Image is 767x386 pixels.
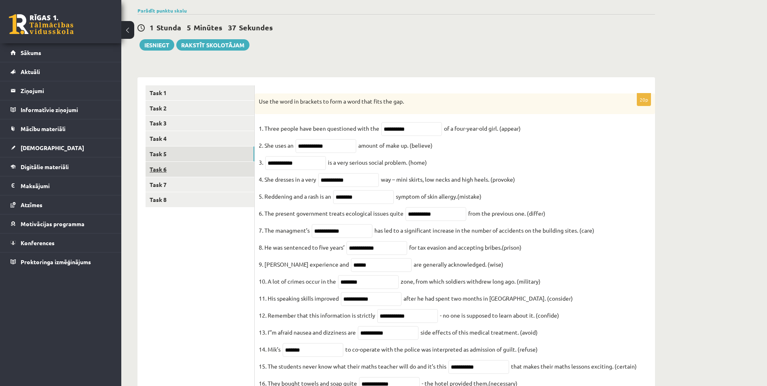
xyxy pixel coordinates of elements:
span: Minūtes [194,23,222,32]
span: Aktuāli [21,68,40,75]
span: Atzīmes [21,201,42,208]
span: Proktoringa izmēģinājums [21,258,91,265]
a: Rīgas 1. Tālmācības vidusskola [9,14,74,34]
span: Sekundes [239,23,273,32]
a: Task 5 [146,146,254,161]
a: Task 7 [146,177,254,192]
a: Rakstīt skolotājam [176,39,249,51]
a: Parādīt punktu skalu [137,7,187,14]
p: 7. The managment’s [259,224,310,236]
legend: Ziņojumi [21,81,111,100]
a: Ziņojumi [11,81,111,100]
a: Atzīmes [11,195,111,214]
p: 1. Three people have been questioned with the [259,122,379,134]
p: 13. I’’m afraid nausea and dizziness are [259,326,356,338]
a: Maksājumi [11,176,111,195]
p: 5. Reddening and a rash is an [259,190,331,202]
span: Stunda [156,23,181,32]
legend: Informatīvie ziņojumi [21,100,111,119]
p: 6. The present government treats ecological issues quite [259,207,404,219]
a: [DEMOGRAPHIC_DATA] [11,138,111,157]
legend: Maksājumi [21,176,111,195]
a: Task 6 [146,162,254,177]
span: Motivācijas programma [21,220,85,227]
a: Konferences [11,233,111,252]
p: 9. [PERSON_NAME] experience and [259,258,349,270]
p: 15. The students never know what their maths teacher will do and it’s this [259,360,446,372]
span: 5 [187,23,191,32]
p: 10. A lot of crimes occur in the [259,275,336,287]
span: Konferences [21,239,55,246]
p: 4. She dresses in a very [259,173,316,185]
a: Aktuāli [11,62,111,81]
a: Task 2 [146,101,254,116]
p: 14. Mik’s [259,343,281,355]
p: Use the word in brackets to form a word that fits the gap. [259,98,611,106]
span: Digitālie materiāli [21,163,69,170]
span: Mācību materiāli [21,125,66,132]
p: 12. Remember that this information is strictly [259,309,375,321]
p: 11. His speaking skills improved [259,292,339,304]
a: Informatīvie ziņojumi [11,100,111,119]
a: Digitālie materiāli [11,157,111,176]
span: Sākums [21,49,41,56]
a: Proktoringa izmēģinājums [11,252,111,271]
p: 3. [259,156,263,168]
a: Task 8 [146,192,254,207]
button: Iesniegt [139,39,174,51]
span: [DEMOGRAPHIC_DATA] [21,144,84,151]
a: Motivācijas programma [11,214,111,233]
span: 37 [228,23,236,32]
p: 20p [637,93,651,106]
a: Task 3 [146,116,254,131]
p: 2. She uses an [259,139,294,151]
a: Task 4 [146,131,254,146]
a: Task 1 [146,85,254,100]
a: Sākums [11,43,111,62]
p: 8. He was sentenced to five years’ [259,241,344,253]
a: Mācību materiāli [11,119,111,138]
span: 1 [150,23,154,32]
